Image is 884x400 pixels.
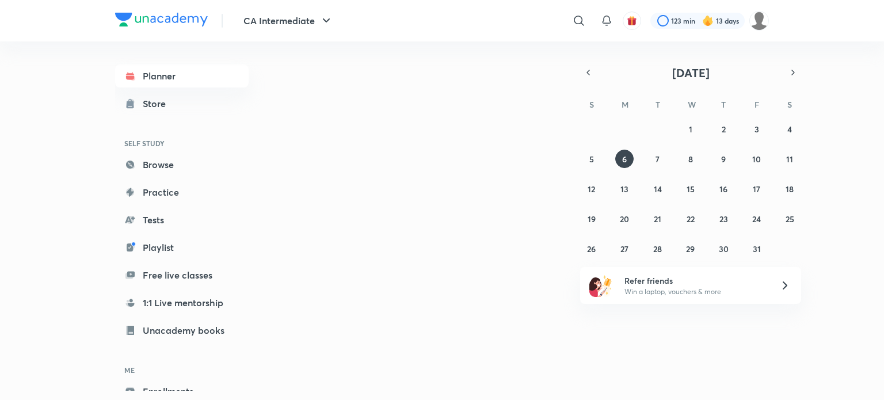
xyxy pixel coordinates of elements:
[753,184,760,195] abbr: October 17, 2025
[780,120,799,138] button: October 4, 2025
[622,154,627,165] abbr: October 6, 2025
[688,99,696,110] abbr: Wednesday
[589,274,612,297] img: referral
[721,99,726,110] abbr: Thursday
[748,150,766,168] button: October 10, 2025
[780,180,799,198] button: October 18, 2025
[615,209,634,228] button: October 20, 2025
[752,214,761,224] abbr: October 24, 2025
[714,209,733,228] button: October 23, 2025
[686,243,695,254] abbr: October 29, 2025
[687,184,695,195] abbr: October 15, 2025
[722,124,726,135] abbr: October 2, 2025
[786,214,794,224] abbr: October 25, 2025
[115,291,249,314] a: 1:1 Live mentorship
[624,275,766,287] h6: Refer friends
[702,15,714,26] img: streak
[115,264,249,287] a: Free live classes
[115,64,249,87] a: Planner
[620,243,628,254] abbr: October 27, 2025
[714,150,733,168] button: October 9, 2025
[115,134,249,153] h6: SELF STUDY
[115,181,249,204] a: Practice
[623,12,641,30] button: avatar
[582,150,601,168] button: October 5, 2025
[681,120,700,138] button: October 1, 2025
[687,214,695,224] abbr: October 22, 2025
[649,209,667,228] button: October 21, 2025
[620,184,628,195] abbr: October 13, 2025
[748,180,766,198] button: October 17, 2025
[115,208,249,231] a: Tests
[649,150,667,168] button: October 7, 2025
[589,99,594,110] abbr: Sunday
[714,120,733,138] button: October 2, 2025
[615,239,634,258] button: October 27, 2025
[653,243,662,254] abbr: October 28, 2025
[755,99,759,110] abbr: Friday
[780,209,799,228] button: October 25, 2025
[752,154,761,165] abbr: October 10, 2025
[689,124,692,135] abbr: October 1, 2025
[787,99,792,110] abbr: Saturday
[115,92,249,115] a: Store
[688,154,693,165] abbr: October 8, 2025
[681,150,700,168] button: October 8, 2025
[615,180,634,198] button: October 13, 2025
[627,16,637,26] img: avatar
[615,150,634,168] button: October 6, 2025
[656,154,660,165] abbr: October 7, 2025
[115,13,208,29] a: Company Logo
[620,214,629,224] abbr: October 20, 2025
[753,243,761,254] abbr: October 31, 2025
[143,97,173,111] div: Store
[582,209,601,228] button: October 19, 2025
[780,150,799,168] button: October 11, 2025
[622,99,628,110] abbr: Monday
[624,287,766,297] p: Win a laptop, vouchers & more
[596,64,785,81] button: [DATE]
[656,99,660,110] abbr: Tuesday
[714,180,733,198] button: October 16, 2025
[719,214,728,224] abbr: October 23, 2025
[755,124,759,135] abbr: October 3, 2025
[588,184,595,195] abbr: October 12, 2025
[719,243,729,254] abbr: October 30, 2025
[748,209,766,228] button: October 24, 2025
[681,180,700,198] button: October 15, 2025
[589,154,594,165] abbr: October 5, 2025
[714,239,733,258] button: October 30, 2025
[719,184,727,195] abbr: October 16, 2025
[649,180,667,198] button: October 14, 2025
[721,154,726,165] abbr: October 9, 2025
[748,120,766,138] button: October 3, 2025
[748,239,766,258] button: October 31, 2025
[654,184,662,195] abbr: October 14, 2025
[582,180,601,198] button: October 12, 2025
[588,214,596,224] abbr: October 19, 2025
[681,239,700,258] button: October 29, 2025
[787,124,792,135] abbr: October 4, 2025
[649,239,667,258] button: October 28, 2025
[681,209,700,228] button: October 22, 2025
[115,13,208,26] img: Company Logo
[672,65,710,81] span: [DATE]
[749,11,769,31] img: dhanak
[115,360,249,380] h6: ME
[654,214,661,224] abbr: October 21, 2025
[115,319,249,342] a: Unacademy books
[587,243,596,254] abbr: October 26, 2025
[115,236,249,259] a: Playlist
[115,153,249,176] a: Browse
[582,239,601,258] button: October 26, 2025
[786,154,793,165] abbr: October 11, 2025
[237,9,340,32] button: CA Intermediate
[786,184,794,195] abbr: October 18, 2025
